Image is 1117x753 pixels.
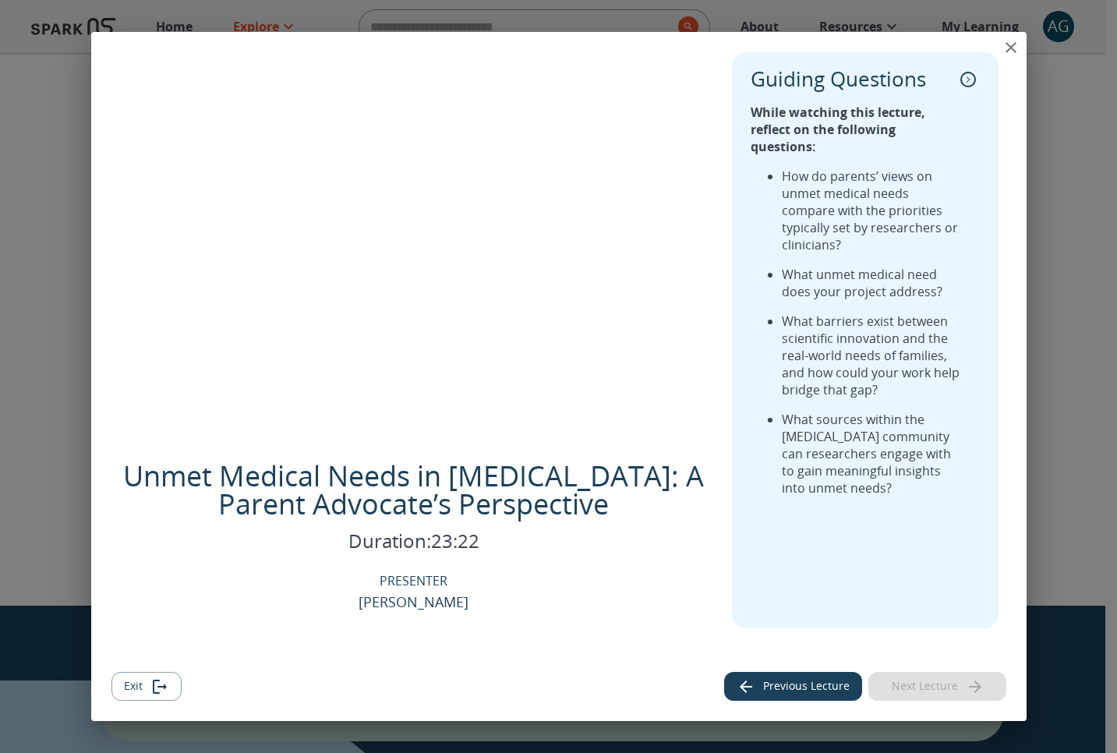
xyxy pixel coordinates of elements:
[111,462,717,518] p: Unmet Medical Needs in [MEDICAL_DATA]: A Parent Advocate’s Perspective
[782,313,963,398] p: What barriers exist between scientific innovation and the real-world needs of families, and how c...
[359,591,468,613] p: [PERSON_NAME]
[956,68,980,91] button: collapse
[724,672,862,701] button: Previous lecture
[782,168,963,253] p: How do parents’ views on unmet medical needs compare with the priorities typically set by researc...
[782,266,963,300] p: What unmet medical need does your project address?
[995,32,1027,63] button: close
[751,67,926,91] p: Guiding Questions
[751,104,925,155] strong: While watching this lecture, reflect on the following questions:
[111,672,182,701] button: Exit
[348,528,479,553] p: Duration: 23:22
[380,572,447,589] p: PRESENTER
[782,411,963,497] p: What sources within the [MEDICAL_DATA] community can researchers engage with to gain meaningful i...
